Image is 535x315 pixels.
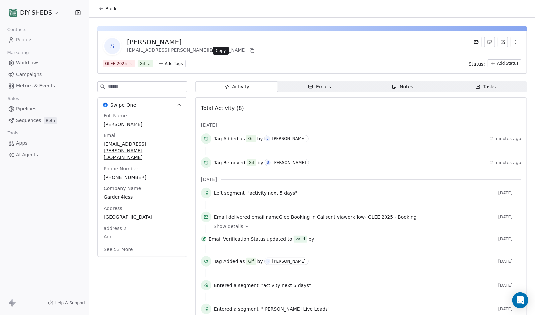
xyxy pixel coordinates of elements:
span: [DATE] [201,176,217,183]
a: Metrics & Events [5,80,84,91]
div: Swipe OneSwipe One [98,112,187,257]
div: Open Intercom Messenger [512,292,528,308]
span: Company Name [102,185,142,192]
span: Beta [44,117,57,124]
span: Email Verification Status [209,236,266,242]
div: Gif [248,136,254,142]
span: Total Activity (8) [201,105,244,111]
button: Swipe OneSwipe One [98,98,187,112]
span: [DATE] [498,259,521,264]
span: S [104,38,120,54]
span: [PERSON_NAME] [104,121,181,128]
span: Tag Added [214,135,238,142]
span: Email [102,132,118,139]
span: Garden4less [104,194,181,200]
img: Swipe One [103,103,108,107]
span: email name sent via workflow - [214,214,417,220]
div: [PERSON_NAME] [127,37,256,47]
span: Pipelines [16,105,36,112]
span: Phone Number [102,165,140,172]
span: Glee Booking in Call [279,214,326,220]
span: Entered a segment [214,306,259,312]
span: Tag Removed [214,159,245,166]
span: Status: [469,61,485,67]
span: Email delivered [214,214,250,220]
span: [EMAIL_ADDRESS][PERSON_NAME][DOMAIN_NAME] [104,141,181,161]
a: Apps [5,138,84,149]
div: [PERSON_NAME] [272,259,306,264]
span: updated to [267,236,292,242]
span: as [240,258,245,265]
div: [PERSON_NAME] [273,160,306,165]
span: 2 minutes ago [490,160,521,165]
span: by [258,159,263,166]
div: B [267,259,269,264]
button: Add Status [488,59,521,67]
span: [DATE] [498,306,521,312]
span: Tools [5,128,21,138]
span: "activity next 5 days" [247,190,297,196]
span: Sales [5,94,22,104]
span: 2 minutes ago [490,136,521,141]
span: Swipe One [110,102,136,108]
div: Notes [392,83,413,90]
span: "[PERSON_NAME] Live Leads" [261,306,330,312]
a: Pipelines [5,103,84,114]
div: B [267,136,269,141]
span: [DATE] [498,190,521,196]
span: "activity next 5 days" [261,282,311,289]
span: Back [105,5,117,12]
span: Marketing [4,48,31,58]
div: Gif [248,258,254,264]
div: [EMAIL_ADDRESS][PERSON_NAME][DOMAIN_NAME] [127,47,256,55]
span: Show details [214,223,243,230]
span: DIY SHEDS [20,8,52,17]
a: Workflows [5,57,84,68]
span: [PHONE_NUMBER] [104,174,181,181]
button: DIY SHEDS [8,7,60,18]
button: Add Tags [156,60,186,67]
span: [GEOGRAPHIC_DATA] [104,214,181,220]
div: Gif [140,61,145,67]
div: Tasks [475,83,496,90]
span: by [257,258,263,265]
div: Gif [249,160,254,166]
span: as [240,135,245,142]
p: Copy [216,48,226,53]
span: [DATE] [498,214,521,220]
span: by [257,135,263,142]
span: by [309,236,314,242]
span: [DATE] [201,122,217,128]
span: Tag Added [214,258,238,265]
button: See 53 More [100,243,137,255]
a: SequencesBeta [5,115,84,126]
img: shedsdiy.jpg [9,9,17,17]
span: [DATE] [498,283,521,288]
a: Show details [214,223,517,230]
span: Apps [16,140,28,147]
div: valid [296,236,305,242]
span: Full Name [102,112,128,119]
span: Contacts [4,25,29,35]
span: GLEE 2025 - Booking [368,214,417,220]
a: Campaigns [5,69,84,80]
span: address 2 [102,225,128,232]
div: GLEE 2025 [105,61,127,67]
div: B [267,160,269,165]
span: Sequences [16,117,41,124]
span: AI Agents [16,151,38,158]
span: Help & Support [55,300,85,306]
span: Address [102,205,124,212]
a: Help & Support [48,300,85,306]
span: Add [104,234,181,240]
div: Emails [308,83,331,90]
span: Workflows [16,59,40,66]
span: Entered a segment [214,282,259,289]
div: [PERSON_NAME] [272,136,306,141]
span: Left segment [214,190,245,196]
span: Metrics & Events [16,82,55,89]
span: [DATE] [498,236,521,242]
a: People [5,34,84,45]
span: Campaigns [16,71,42,78]
button: Back [95,3,121,15]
